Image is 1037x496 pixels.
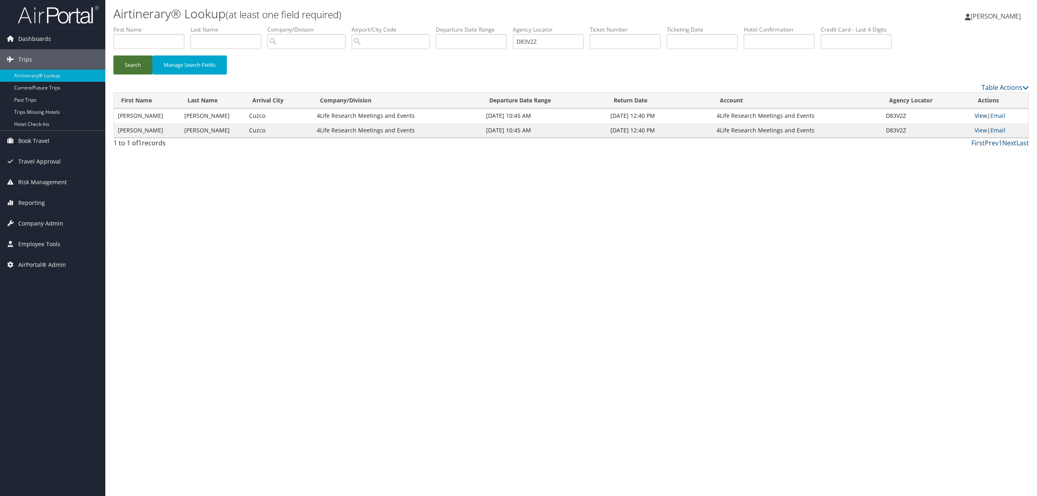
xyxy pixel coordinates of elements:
td: | [971,109,1028,123]
td: [DATE] 10:45 AM [482,109,606,123]
td: | [971,123,1028,138]
th: Actions [971,93,1028,109]
img: airportal-logo.png [18,5,99,24]
span: Travel Approval [18,151,61,172]
small: (at least one field required) [226,8,341,21]
td: 4Life Research Meetings and Events [313,123,482,138]
th: Return Date: activate to sort column ascending [606,93,713,109]
label: Departure Date Range [436,26,513,34]
span: Trips [18,49,32,70]
td: [PERSON_NAME] [180,109,245,123]
td: [DATE] 10:45 AM [482,123,606,138]
label: Airport/City Code [352,26,436,34]
a: 1 [999,138,1002,147]
th: Account: activate to sort column ascending [713,93,882,109]
button: Manage Search Fields [152,55,227,75]
td: 4Life Research Meetings and Events [313,109,482,123]
td: 4Life Research Meetings and Events [713,123,882,138]
h1: Airtinerary® Lookup [113,5,724,22]
label: Credit Card - Last 4 Digits [821,26,898,34]
div: 1 to 1 of records [113,138,333,152]
td: [PERSON_NAME] [114,109,180,123]
span: [PERSON_NAME] [971,12,1021,21]
a: Table Actions [982,83,1029,92]
td: D83V2Z [882,109,971,123]
label: Ticketing Date [667,26,744,34]
td: [DATE] 12:40 PM [606,123,713,138]
th: First Name: activate to sort column ascending [114,93,180,109]
a: View [975,112,987,119]
td: D83V2Z [882,123,971,138]
span: 1 [138,138,142,147]
span: Reporting [18,193,45,213]
a: Email [990,126,1005,134]
span: AirPortal® Admin [18,255,66,275]
span: Company Admin [18,213,63,234]
span: Risk Management [18,172,67,192]
label: Ticket Number [590,26,667,34]
a: First [971,138,985,147]
span: Dashboards [18,29,51,49]
th: Company/Division [313,93,482,109]
td: [PERSON_NAME] [114,123,180,138]
td: [PERSON_NAME] [180,123,245,138]
button: Search [113,55,152,75]
th: Last Name: activate to sort column ascending [180,93,245,109]
a: Email [990,112,1005,119]
a: Last [1016,138,1029,147]
a: [PERSON_NAME] [965,4,1029,28]
span: Book Travel [18,131,49,151]
a: Prev [985,138,999,147]
label: Last Name [190,26,267,34]
td: [DATE] 12:40 PM [606,109,713,123]
td: Cuzco [245,109,312,123]
th: Agency Locator: activate to sort column ascending [882,93,971,109]
a: Next [1002,138,1016,147]
label: First Name [113,26,190,34]
td: Cuzco [245,123,312,138]
th: Departure Date Range: activate to sort column descending [482,93,606,109]
label: Company/Division [267,26,352,34]
th: Arrival City: activate to sort column ascending [245,93,312,109]
a: View [975,126,987,134]
label: Agency Locator [513,26,590,34]
span: Employee Tools [18,234,60,254]
td: 4Life Research Meetings and Events [713,109,882,123]
label: Hotel Confirmation [744,26,821,34]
